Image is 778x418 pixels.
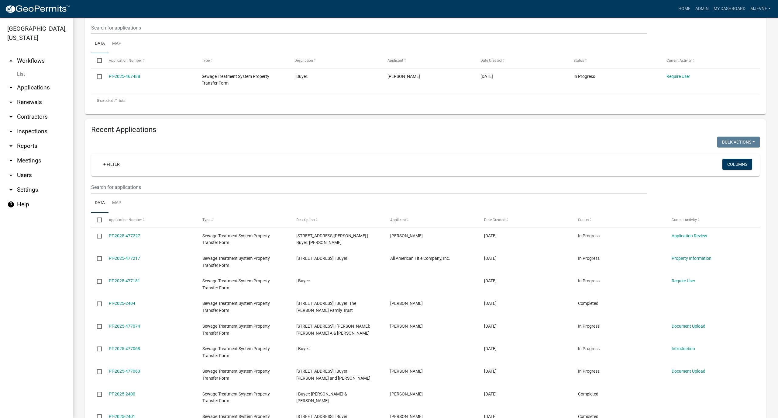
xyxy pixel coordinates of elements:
[109,256,140,261] a: PT-2025-477217
[202,233,270,245] span: Sewage Treatment System Property Transfer Form
[573,74,595,79] span: In Progress
[294,58,313,63] span: Description
[578,301,598,306] span: Completed
[91,125,760,134] h4: Recent Applications
[672,346,695,351] a: Introduction
[390,233,423,238] span: Angela Quam
[390,256,450,261] span: All American Title Company, Inc.
[91,34,108,54] a: Data
[484,392,497,396] span: 09/11/2025
[296,392,347,403] span: | Buyer: Chris & Lindsay Schroeder
[202,346,270,358] span: Sewage Treatment System Property Transfer Form
[296,218,315,222] span: Description
[578,218,589,222] span: Status
[109,346,140,351] a: PT-2025-477068
[294,74,308,79] span: | Buyer:
[484,233,497,238] span: 09/11/2025
[390,218,406,222] span: Applicant
[390,324,423,329] span: Kelsey Stender
[109,218,142,222] span: Application Number
[296,233,368,245] span: 808 GLEN WAY | Buyer: Jason Beichler
[722,159,752,170] button: Columns
[480,74,493,79] span: 08/21/2025
[289,53,382,68] datatable-header-cell: Description
[91,213,103,227] datatable-header-cell: Select
[382,53,475,68] datatable-header-cell: Applicant
[7,172,15,179] i: arrow_drop_down
[478,213,572,227] datatable-header-cell: Date Created
[296,369,370,381] span: 22449 FERNCLIFF RD | Buyer: Marisa L Ludvigson and Nathan C Ludvigson
[578,369,600,374] span: In Progress
[7,186,15,193] i: arrow_drop_down
[108,34,125,54] a: Map
[666,58,692,63] span: Current Activity
[103,213,197,227] datatable-header-cell: Application Number
[296,301,356,313] span: 313 PARK VIEW DR | Buyer: The Swenson Family Trust
[484,324,497,329] span: 09/11/2025
[7,99,15,106] i: arrow_drop_down
[202,324,270,336] span: Sewage Treatment System Property Transfer Form
[202,392,270,403] span: Sewage Treatment System Property Transfer Form
[475,53,568,68] datatable-header-cell: Date Created
[672,233,707,238] a: Application Review
[578,233,600,238] span: In Progress
[91,53,103,68] datatable-header-cell: Select
[578,392,598,396] span: Completed
[484,369,497,374] span: 09/11/2025
[103,53,196,68] datatable-header-cell: Application Number
[109,233,140,238] a: PT-2025-477227
[109,278,140,283] a: PT-2025-477181
[97,99,116,103] span: 0 selected /
[202,74,269,86] span: Sewage Treatment System Property Transfer Form
[717,137,760,148] button: Bulk Actions
[568,53,661,68] datatable-header-cell: Status
[202,301,270,313] span: Sewage Treatment System Property Transfer Form
[7,128,15,135] i: arrow_drop_down
[202,256,270,268] span: Sewage Treatment System Property Transfer Form
[98,159,125,170] a: + Filter
[7,84,15,91] i: arrow_drop_down
[7,113,15,120] i: arrow_drop_down
[296,324,370,336] span: 38493 NORTH SHORE DR | Buyer: Thomas A & Melissa J Heilman
[484,301,497,306] span: 09/11/2025
[7,157,15,164] i: arrow_drop_down
[7,142,15,150] i: arrow_drop_down
[748,3,773,15] a: MJevne
[109,392,135,396] a: PT-2025-2400
[572,213,666,227] datatable-header-cell: Status
[197,213,291,227] datatable-header-cell: Type
[296,278,310,283] span: | Buyer:
[390,369,423,374] span: Melissa Davis
[672,256,711,261] a: Property Information
[666,74,690,79] a: Require User
[693,3,711,15] a: Admin
[387,58,403,63] span: Applicant
[484,278,497,283] span: 09/11/2025
[296,346,310,351] span: | Buyer:
[578,256,600,261] span: In Progress
[390,301,423,306] span: Jessica Metry
[91,93,760,108] div: 1 total
[676,3,693,15] a: Home
[7,57,15,64] i: arrow_drop_up
[578,324,600,329] span: In Progress
[109,369,140,374] a: PT-2025-477063
[672,324,705,329] a: Document Upload
[202,218,210,222] span: Type
[666,213,760,227] datatable-header-cell: Current Activity
[91,181,647,193] input: Search for applications
[202,369,270,381] span: Sewage Treatment System Property Transfer Form
[484,218,505,222] span: Date Created
[484,256,497,261] span: 09/11/2025
[202,278,270,290] span: Sewage Treatment System Property Transfer Form
[661,53,754,68] datatable-header-cell: Current Activity
[109,301,135,306] a: PT-2025-2404
[387,74,420,79] span: Michelle Jevne
[384,213,478,227] datatable-header-cell: Applicant
[672,369,705,374] a: Document Upload
[109,58,142,63] span: Application Number
[578,278,600,283] span: In Progress
[108,193,125,213] a: Map
[296,256,348,261] span: 32886 SOUTH SHORE DR | Buyer:
[484,346,497,351] span: 09/11/2025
